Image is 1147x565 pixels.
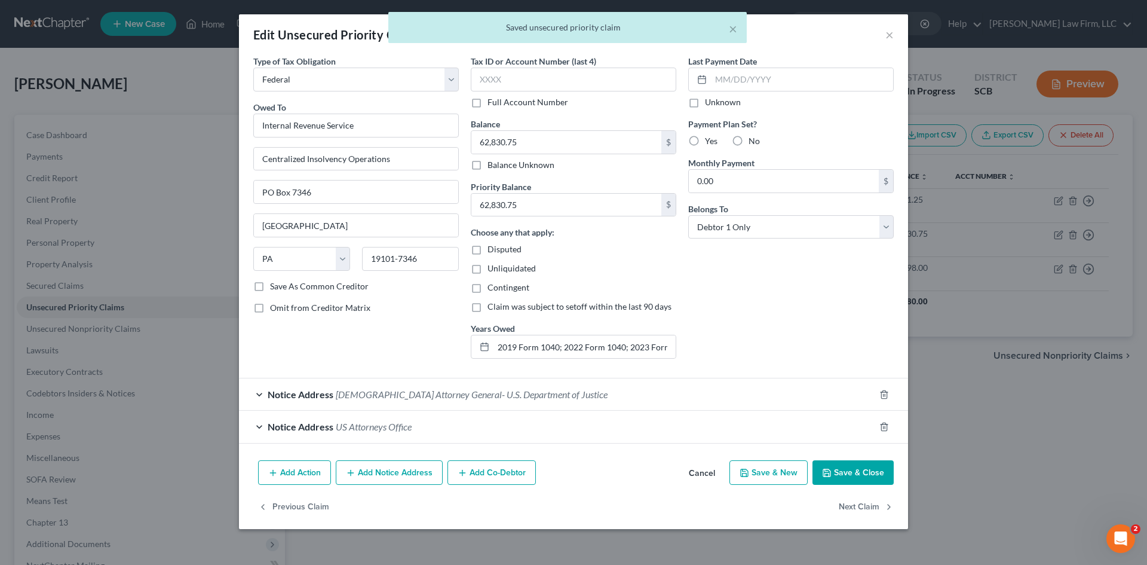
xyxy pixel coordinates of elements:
[471,118,500,130] label: Balance
[688,118,894,130] label: Payment Plan Set?
[471,194,661,216] input: 0.00
[254,214,458,237] input: Enter city...
[268,421,333,432] span: Notice Address
[253,102,286,112] span: Owed To
[471,181,531,193] label: Priority Balance
[487,244,522,254] span: Disputed
[362,247,459,271] input: Enter zip...
[661,194,676,216] div: $
[729,460,808,485] button: Save & New
[487,263,536,273] span: Unliquidated
[688,55,757,68] label: Last Payment Date
[679,462,725,485] button: Cancel
[487,282,529,292] span: Contingent
[336,389,608,400] span: [DEMOGRAPHIC_DATA] Attorney General- U.S. Department of Justice
[254,181,458,203] input: Apt, Suite, etc...
[487,159,554,171] label: Balance Unknown
[705,96,741,108] label: Unknown
[812,460,894,485] button: Save & Close
[487,301,671,311] span: Claim was subject to setoff within the last 90 days
[705,136,717,146] span: Yes
[471,131,661,154] input: 0.00
[398,22,737,33] div: Saved unsecured priority claim
[1106,524,1135,553] iframe: Intercom live chat
[270,303,370,313] span: Omit from Creditor Matrix
[688,204,728,214] span: Belongs To
[487,96,568,108] label: Full Account Number
[268,389,333,400] span: Notice Address
[336,421,412,432] span: US Attorneys Office
[254,148,458,170] input: Enter address...
[1131,524,1140,534] span: 2
[749,136,760,146] span: No
[471,68,676,91] input: XXXX
[447,460,536,485] button: Add Co-Debtor
[711,68,893,91] input: MM/DD/YYYY
[471,322,515,335] label: Years Owed
[471,55,596,68] label: Tax ID or Account Number (last 4)
[258,460,331,485] button: Add Action
[879,170,893,193] div: $
[493,335,676,358] input: --
[253,56,336,66] span: Type of Tax Obligation
[688,157,755,169] label: Monthly Payment
[839,494,894,520] button: Next Claim
[253,114,459,138] input: Search creditor by name...
[689,170,879,193] input: 0.00
[258,494,329,520] button: Previous Claim
[729,22,737,36] button: ×
[471,226,554,239] label: Choose any that apply:
[270,280,369,292] label: Save As Common Creditor
[336,460,443,485] button: Add Notice Address
[661,131,676,154] div: $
